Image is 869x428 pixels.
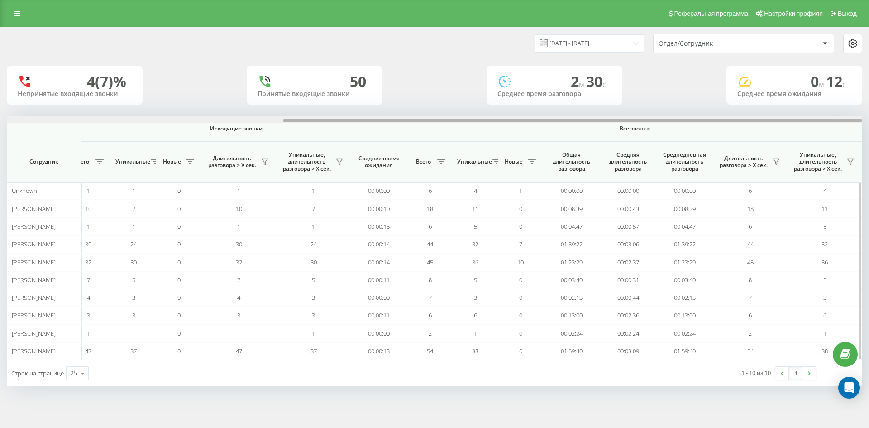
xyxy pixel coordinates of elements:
td: 00:00:14 [351,253,407,271]
div: Среднее время ожидания [737,90,851,98]
span: 3 [87,311,90,319]
span: 30 [310,258,317,266]
span: 1 [237,222,240,231]
td: 00:02:24 [543,325,600,342]
td: 00:02:37 [600,253,656,271]
span: м [819,79,826,89]
td: 00:04:47 [543,218,600,236]
td: 00:02:13 [543,289,600,307]
td: 01:23:29 [656,253,713,271]
span: [PERSON_NAME] [12,205,56,213]
span: Длительность разговора > Х сек. [717,155,769,169]
span: 11 [821,205,828,213]
td: 00:00:43 [600,200,656,217]
span: 7 [519,240,522,248]
td: 00:00:13 [351,218,407,236]
span: 10 [85,205,91,213]
span: 3 [237,311,240,319]
span: 37 [130,347,137,355]
span: 2 [429,329,432,337]
span: 11 [472,205,478,213]
div: 4 (7)% [87,73,126,90]
span: 38 [821,347,828,355]
span: 5 [312,276,315,284]
td: 00:03:40 [656,271,713,289]
span: 32 [472,240,478,248]
span: 6 [749,311,752,319]
td: 00:03:40 [543,271,600,289]
td: 00:00:00 [351,182,407,200]
span: 24 [130,240,137,248]
span: 3 [312,293,315,302]
div: Отдел/Сотрудник [659,40,767,48]
span: 8 [429,276,432,284]
td: 00:03:06 [600,236,656,253]
span: Выход [838,10,857,17]
div: Принятые входящие звонки [258,90,372,98]
span: 0 [519,311,522,319]
span: 0 [519,329,522,337]
span: м [579,79,586,89]
td: 00:13:00 [543,307,600,324]
span: Среднедневная длительность разговора [663,151,706,173]
span: [PERSON_NAME] [12,329,56,337]
span: Всего [412,158,434,165]
span: 1 [312,329,315,337]
span: 2 [571,72,586,91]
span: 18 [427,205,433,213]
span: 1 [87,329,90,337]
span: Уникальные, длительность разговора > Х сек. [281,151,333,173]
span: 24 [310,240,317,248]
span: 1 [132,187,135,195]
div: Непринятые входящие звонки [18,90,132,98]
a: 1 [789,367,802,380]
td: 00:00:57 [600,218,656,236]
td: 01:59:40 [656,342,713,360]
td: 00:04:47 [656,218,713,236]
span: 0 [519,293,522,302]
span: Уникальные [115,158,148,165]
span: 1 [87,222,90,231]
span: 3 [132,311,135,319]
td: 00:00:13 [351,342,407,360]
span: 44 [747,240,754,248]
span: 4 [823,187,826,195]
span: 47 [85,347,91,355]
span: Всего [70,158,93,165]
span: 0 [519,276,522,284]
span: 6 [474,311,477,319]
span: 3 [132,293,135,302]
td: 00:00:11 [351,307,407,324]
span: 12 [826,72,846,91]
span: Новые [502,158,525,165]
span: Уникальные, длительность разговора > Х сек. [792,151,844,173]
div: Open Intercom Messenger [838,377,860,399]
span: 0 [177,329,181,337]
div: 1 - 10 из 10 [741,368,771,377]
span: 45 [427,258,433,266]
span: 30 [586,72,606,91]
span: 30 [130,258,137,266]
span: Реферальная программа [674,10,748,17]
span: 1 [519,187,522,195]
span: 1 [132,222,135,231]
span: 6 [429,311,432,319]
td: 00:00:14 [351,236,407,253]
td: 01:59:40 [543,342,600,360]
span: 1 [312,222,315,231]
td: 00:02:24 [600,325,656,342]
td: 00:02:13 [656,289,713,307]
span: 7 [237,276,240,284]
span: Длительность разговора > Х сек. [206,155,258,169]
span: 0 [177,311,181,319]
td: 00:08:39 [656,200,713,217]
span: 6 [429,187,432,195]
span: 8 [749,276,752,284]
span: Все звонки [434,125,835,132]
span: 5 [132,276,135,284]
span: 37 [310,347,317,355]
span: 6 [749,187,752,195]
td: 00:00:00 [351,289,407,307]
td: 00:00:00 [543,182,600,200]
span: 30 [85,240,91,248]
